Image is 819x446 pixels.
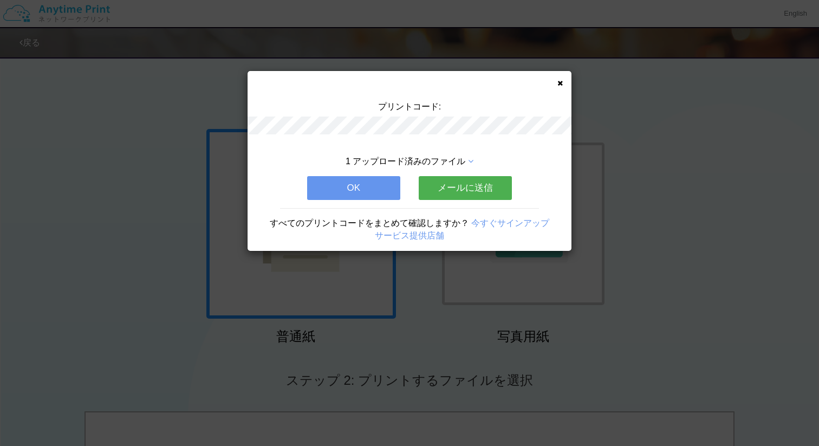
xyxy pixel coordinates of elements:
[375,231,444,240] a: サービス提供店舗
[419,176,512,200] button: メールに送信
[270,218,469,228] span: すべてのプリントコードをまとめて確認しますか？
[378,102,441,111] span: プリントコード:
[307,176,400,200] button: OK
[471,218,549,228] a: 今すぐサインアップ
[346,157,465,166] span: 1 アップロード済みのファイル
